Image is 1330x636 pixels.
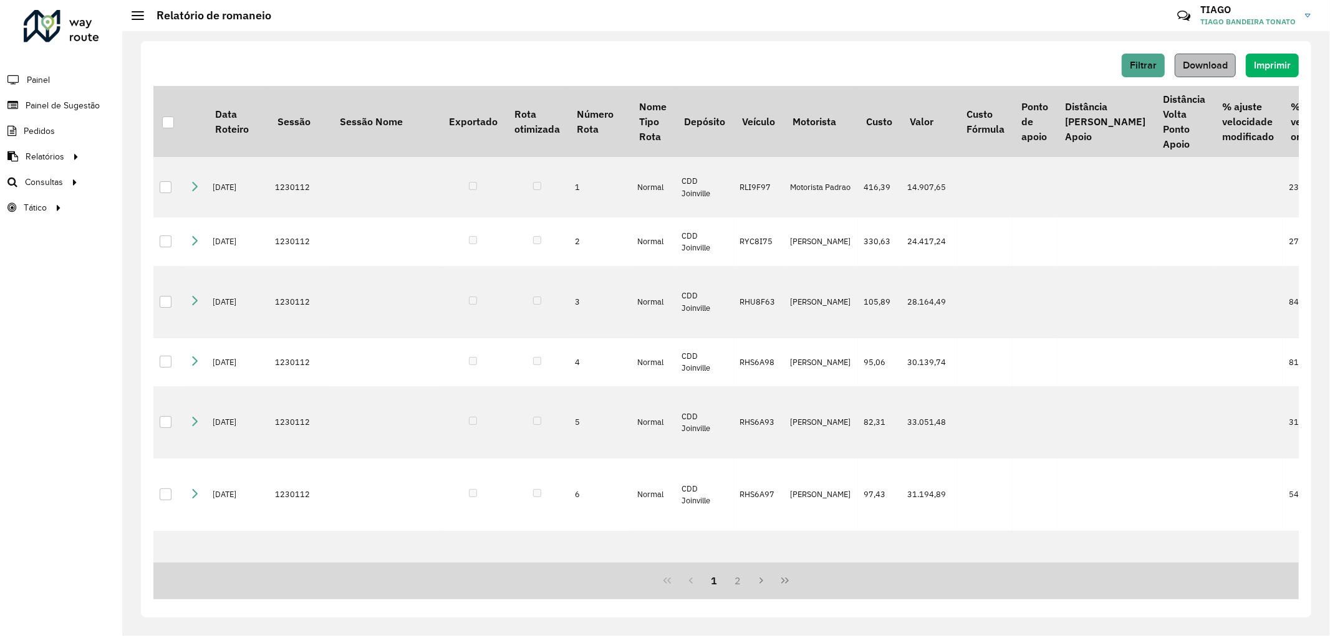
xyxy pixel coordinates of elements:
[734,266,784,338] td: RHU8F63
[631,217,675,266] td: Normal
[675,86,733,157] th: Depósito
[269,86,331,157] th: Sessão
[901,386,958,458] td: 33.051,48
[206,217,269,266] td: [DATE]
[206,157,269,217] td: [DATE]
[858,338,901,387] td: 95,06
[1154,86,1213,157] th: Distância Volta Ponto Apoio
[569,386,631,458] td: 5
[269,157,331,217] td: 1230112
[569,157,631,217] td: 1
[569,458,631,531] td: 6
[1200,4,1296,16] h3: TIAGO
[734,458,784,531] td: RHS6A97
[206,86,269,157] th: Data Roteiro
[1200,16,1296,27] span: TIAGO BANDEIRA TONATO
[675,386,733,458] td: CDD Joinville
[734,157,784,217] td: RLI9F97
[1013,86,1056,157] th: Ponto de apoio
[206,531,269,615] td: [DATE]
[784,217,858,266] td: [PERSON_NAME]
[631,531,675,615] td: Normal
[901,157,958,217] td: 14.907,65
[269,458,331,531] td: 1230112
[901,217,958,266] td: 24.417,24
[675,458,733,531] td: CDD Joinville
[206,266,269,338] td: [DATE]
[734,338,784,387] td: RHS6A98
[901,458,958,531] td: 31.194,89
[1183,60,1228,70] span: Download
[901,531,958,615] td: 25.686,75
[734,531,784,615] td: RYC9C05
[1130,60,1157,70] span: Filtrar
[1254,60,1291,70] span: Imprimir
[206,386,269,458] td: [DATE]
[773,569,797,592] button: Last Page
[734,386,784,458] td: RHS6A93
[858,266,901,338] td: 105,89
[784,157,858,217] td: Motorista Padrao
[1057,86,1154,157] th: Distância [PERSON_NAME] Apoio
[631,266,675,338] td: Normal
[784,458,858,531] td: [PERSON_NAME]
[901,266,958,338] td: 28.164,49
[269,386,331,458] td: 1230112
[27,74,50,87] span: Painel
[734,86,784,157] th: Veículo
[726,569,750,592] button: 2
[24,125,55,138] span: Pedidos
[144,9,271,22] h2: Relatório de romaneio
[1122,54,1165,77] button: Filtrar
[675,531,733,615] td: CDD Joinville
[1246,54,1299,77] button: Imprimir
[269,531,331,615] td: 1230112
[675,266,733,338] td: CDD Joinville
[569,266,631,338] td: 3
[858,386,901,458] td: 82,31
[206,458,269,531] td: [DATE]
[734,217,784,266] td: RYC8I75
[784,386,858,458] td: [PERSON_NAME]
[784,86,858,157] th: Motorista
[440,86,506,157] th: Exportado
[858,217,901,266] td: 330,63
[24,201,47,214] span: Tático
[26,99,100,112] span: Painel de Sugestão
[1175,54,1236,77] button: Download
[749,569,773,592] button: Next Page
[784,338,858,387] td: [PERSON_NAME]
[26,150,64,163] span: Relatórios
[269,266,331,338] td: 1230112
[703,569,726,592] button: 1
[675,217,733,266] td: CDD Joinville
[631,386,675,458] td: Normal
[858,531,901,615] td: 335,22
[958,86,1013,157] th: Custo Fórmula
[331,86,440,157] th: Sessão Nome
[1214,86,1283,157] th: % ajuste velocidade modificado
[25,176,63,189] span: Consultas
[784,531,858,615] td: [PERSON_NAME]
[506,86,568,157] th: Rota otimizada
[675,338,733,387] td: CDD Joinville
[675,157,733,217] td: CDD Joinville
[631,86,675,157] th: Nome Tipo Rota
[569,531,631,615] td: 7
[858,157,901,217] td: 416,39
[901,86,958,157] th: Valor
[269,338,331,387] td: 1230112
[569,338,631,387] td: 4
[631,458,675,531] td: Normal
[631,157,675,217] td: Normal
[631,338,675,387] td: Normal
[569,217,631,266] td: 2
[784,266,858,338] td: [PERSON_NAME]
[1170,2,1197,29] a: Contato Rápido
[858,458,901,531] td: 97,43
[269,217,331,266] td: 1230112
[901,338,958,387] td: 30.139,74
[858,86,901,157] th: Custo
[569,86,631,157] th: Número Rota
[206,338,269,387] td: [DATE]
